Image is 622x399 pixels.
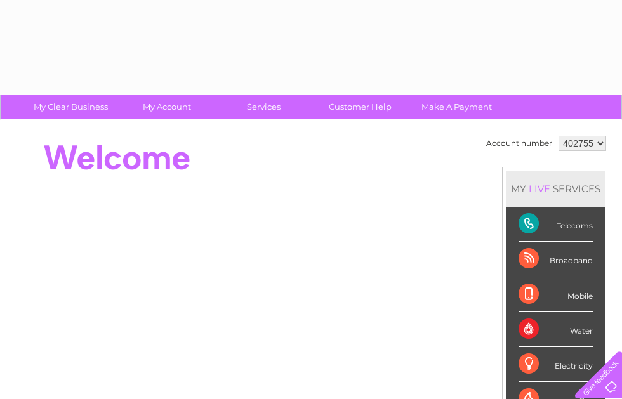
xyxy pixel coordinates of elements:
[308,95,413,119] a: Customer Help
[211,95,316,119] a: Services
[506,171,605,207] div: MY SERVICES
[519,277,593,312] div: Mobile
[18,95,123,119] a: My Clear Business
[519,242,593,277] div: Broadband
[519,347,593,382] div: Electricity
[115,95,220,119] a: My Account
[519,207,593,242] div: Telecoms
[404,95,509,119] a: Make A Payment
[483,133,555,154] td: Account number
[526,183,553,195] div: LIVE
[519,312,593,347] div: Water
